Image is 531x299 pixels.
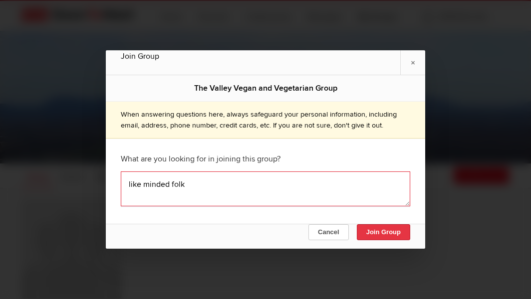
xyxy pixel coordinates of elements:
[121,50,410,62] div: Join Group
[357,224,410,240] button: Join Group
[121,147,410,171] div: What are you looking for in joining this group?
[400,50,425,75] a: ×
[121,109,410,131] p: When answering questions here, always safeguard your personal information, including email, addre...
[194,83,337,93] b: The Valley Vegan and Vegetarian Group
[308,224,349,240] button: Cancel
